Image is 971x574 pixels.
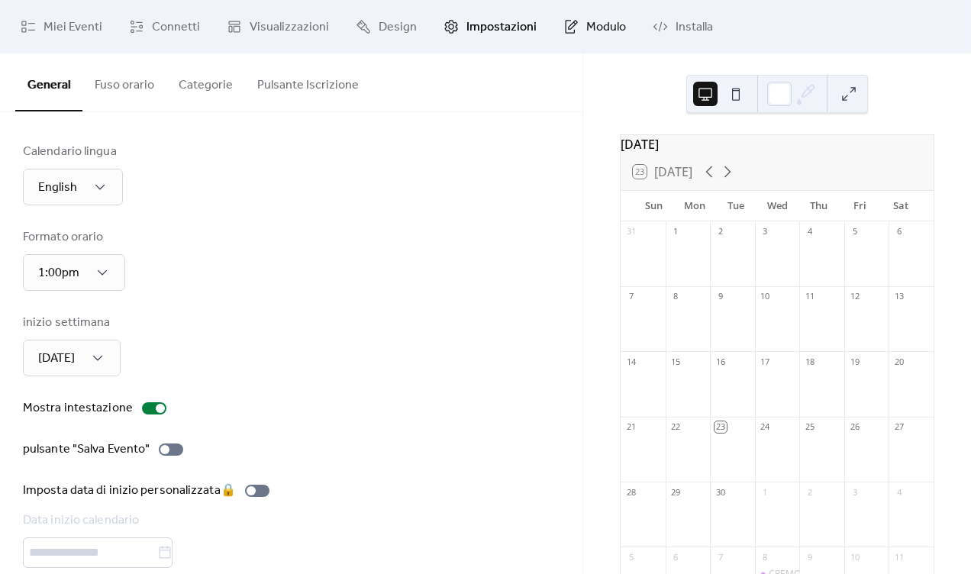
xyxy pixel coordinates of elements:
[849,486,860,498] div: 3
[625,551,637,563] div: 5
[625,356,637,367] div: 14
[625,291,637,302] div: 7
[880,191,921,221] div: Sat
[893,291,905,302] div: 13
[804,421,815,433] div: 25
[760,291,771,302] div: 10
[44,18,102,37] span: Miei Eventi
[804,486,815,498] div: 2
[760,551,771,563] div: 8
[760,226,771,237] div: 3
[9,6,114,47] a: Miei Eventi
[804,226,815,237] div: 4
[715,191,756,221] div: Tue
[849,291,860,302] div: 12
[23,143,120,161] div: Calendario lingua
[23,440,150,459] div: pulsante "Salva Evento"
[715,551,726,563] div: 7
[715,356,726,367] div: 16
[804,551,815,563] div: 9
[760,356,771,367] div: 17
[82,53,166,110] button: Fuso orario
[118,6,211,47] a: Connetti
[670,356,682,367] div: 15
[849,356,860,367] div: 19
[760,421,771,433] div: 24
[839,191,880,221] div: Fri
[670,551,682,563] div: 6
[625,486,637,498] div: 28
[670,291,682,302] div: 8
[798,191,839,221] div: Thu
[152,18,200,37] span: Connetti
[379,18,417,37] span: Design
[674,191,715,221] div: Mon
[760,486,771,498] div: 1
[893,551,905,563] div: 11
[245,53,371,110] button: Pulsante Iscrizione
[625,226,637,237] div: 31
[38,347,75,370] span: [DATE]
[621,135,934,153] div: [DATE]
[715,421,726,433] div: 23
[893,226,905,237] div: 6
[804,291,815,302] div: 11
[715,291,726,302] div: 9
[344,6,428,47] a: Design
[670,486,682,498] div: 29
[23,228,122,247] div: Formato orario
[38,261,79,285] span: 1:00pm
[586,18,626,37] span: Modulo
[676,18,713,37] span: Installa
[641,6,724,47] a: Installa
[552,6,637,47] a: Modulo
[715,486,726,498] div: 30
[804,356,815,367] div: 18
[893,356,905,367] div: 20
[893,421,905,433] div: 27
[432,6,548,47] a: Impostazioni
[756,191,798,221] div: Wed
[670,226,682,237] div: 1
[23,314,118,332] div: inizio settimana
[670,421,682,433] div: 22
[849,421,860,433] div: 26
[215,6,340,47] a: Visualizzazioni
[166,53,245,110] button: Categorie
[893,486,905,498] div: 4
[23,399,133,418] div: Mostra intestazione
[633,191,674,221] div: Sun
[15,53,82,111] button: General
[849,551,860,563] div: 10
[625,421,637,433] div: 21
[250,18,329,37] span: Visualizzazioni
[849,226,860,237] div: 5
[466,18,537,37] span: Impostazioni
[715,226,726,237] div: 2
[38,176,77,199] span: English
